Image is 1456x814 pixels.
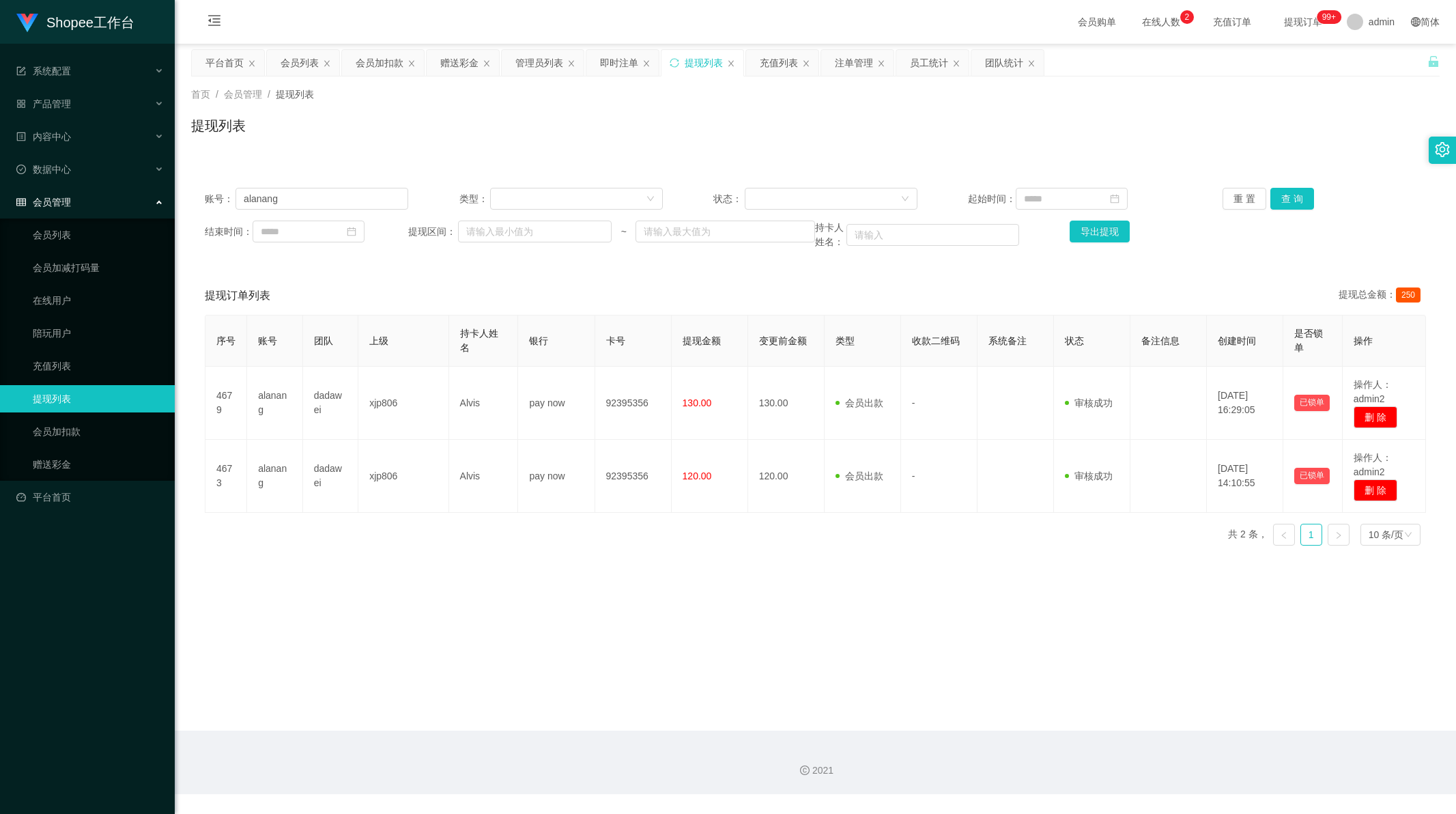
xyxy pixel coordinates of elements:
i: 图标: profile [16,132,26,141]
span: 首页 [191,89,210,100]
i: 图标: form [16,66,26,76]
i: 图标: menu-fold [191,1,238,44]
span: 会员出款 [836,397,883,408]
input: 请输入最大值为 [636,221,815,242]
i: 图标: close [727,59,735,68]
i: 图标: appstore-o [16,99,26,109]
td: 130.00 [748,367,825,440]
a: 充值列表 [33,352,164,380]
td: xjp806 [358,440,448,513]
span: 产品管理 [16,98,71,109]
td: [DATE] 14:10:55 [1207,440,1283,513]
td: 4673 [205,440,247,513]
span: 内容中心 [16,131,71,142]
sup: 2 [1180,10,1194,24]
i: 图标: down [1404,531,1412,540]
span: 操作 [1354,335,1373,346]
span: 起始时间： [968,192,1016,206]
input: 请输入 [235,188,408,210]
span: 账号 [258,335,277,346]
input: 请输入 [846,224,1019,246]
sup: 283 [1317,10,1341,24]
span: 数据中心 [16,164,71,175]
span: 提现订单列表 [205,287,270,304]
i: 图标: close [567,59,575,68]
a: 在线用户 [33,287,164,314]
span: 收款二维码 [912,335,960,346]
td: Alvis [449,440,519,513]
i: 图标: table [16,197,26,207]
span: 变更前金额 [759,335,807,346]
i: 图标: close [1027,59,1036,68]
span: 持卡人姓名 [460,328,498,353]
span: - [912,397,915,408]
span: 是否锁单 [1294,328,1323,353]
i: 图标: left [1280,531,1288,539]
span: 备注信息 [1141,335,1180,346]
td: Alvis [449,367,519,440]
div: 10 条/页 [1369,524,1403,545]
i: 图标: close [248,59,256,68]
span: / [268,89,270,100]
i: 图标: unlock [1427,55,1440,68]
a: 赠送彩金 [33,451,164,478]
td: pay now [518,367,595,440]
td: 92395356 [595,367,672,440]
span: 提现金额 [683,335,721,346]
input: 请输入最小值为 [458,221,612,242]
li: 1 [1300,524,1322,546]
span: - [912,471,915,481]
a: 会员加扣款 [33,418,164,445]
i: 图标: close [952,59,960,68]
li: 共 2 条， [1228,524,1268,546]
a: 图标: dashboard平台首页 [16,483,164,511]
span: 充值订单 [1206,17,1258,27]
span: 提现区间： [408,225,458,239]
span: / [216,89,218,100]
i: 图标: close [642,59,651,68]
div: 赠送彩金 [440,50,479,76]
a: 提现列表 [33,385,164,412]
li: 下一页 [1328,524,1350,546]
div: 会员列表 [281,50,319,76]
span: 在线人数 [1135,17,1187,27]
div: 提现列表 [685,50,723,76]
i: 图标: close [802,59,810,68]
span: 卡号 [606,335,625,346]
span: 审核成功 [1065,471,1113,481]
span: 结束时间： [205,225,253,239]
li: 上一页 [1273,524,1295,546]
div: 团队统计 [985,50,1023,76]
span: 系统配置 [16,66,71,76]
i: 图标: calendar [1110,194,1119,203]
i: 图标: close [408,59,416,68]
i: 图标: down [901,195,909,204]
div: 注单管理 [835,50,873,76]
i: 图标: setting [1435,142,1450,157]
button: 导出提现 [1070,221,1130,242]
span: 会员管理 [224,89,262,100]
span: 上级 [369,335,388,346]
td: 92395356 [595,440,672,513]
span: 120.00 [683,471,712,481]
button: 删 除 [1354,479,1397,501]
span: 银行 [529,335,548,346]
button: 删 除 [1354,406,1397,428]
button: 已锁单 [1294,468,1330,484]
td: alanang [247,440,303,513]
div: 2021 [186,763,1445,778]
td: dadawei [303,367,359,440]
p: 2 [1185,10,1190,24]
a: 会员列表 [33,221,164,249]
div: 充值列表 [760,50,798,76]
span: 250 [1396,287,1421,303]
button: 查 询 [1270,188,1314,210]
h1: Shopee工作台 [46,1,134,44]
span: 账号： [205,192,235,206]
div: 提现总金额： [1339,287,1426,304]
div: 平台首页 [205,50,244,76]
td: dadawei [303,440,359,513]
i: 图标: close [483,59,491,68]
a: Shopee工作台 [16,16,134,27]
img: logo.9652507e.png [16,14,38,33]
